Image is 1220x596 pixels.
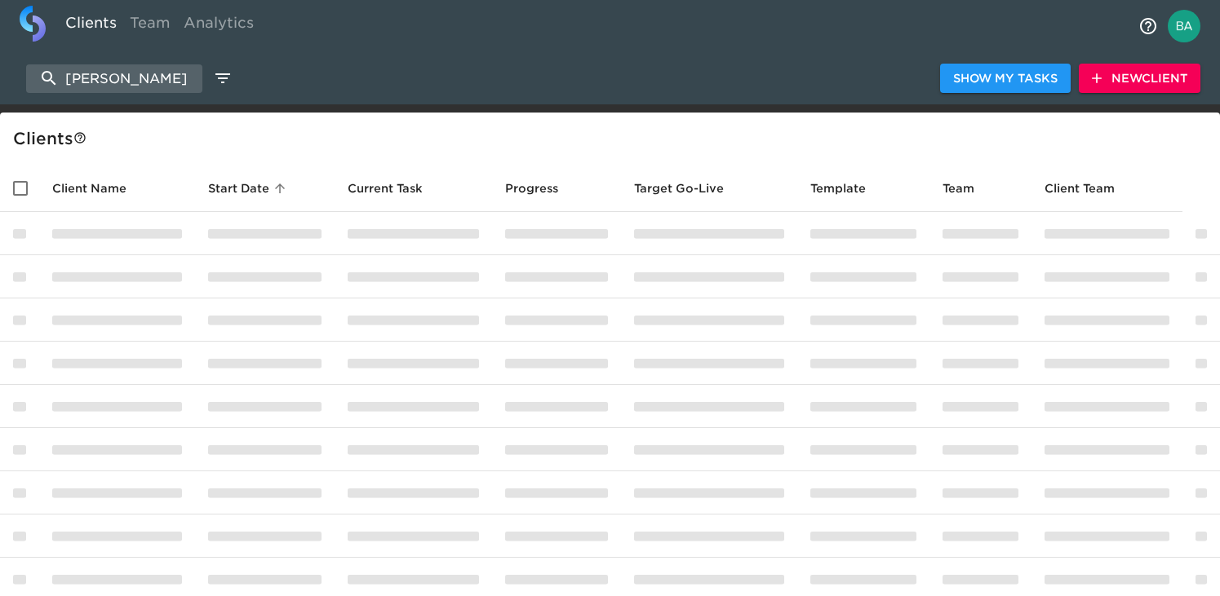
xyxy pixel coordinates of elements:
span: Team [943,179,996,198]
svg: This is a list of all of your clients and clients shared with you [73,131,87,144]
input: search [26,64,202,93]
img: Profile [1168,10,1200,42]
a: Clients [59,6,123,46]
span: Client Name [52,179,148,198]
span: Progress [505,179,579,198]
img: logo [20,6,46,42]
span: New Client [1092,68,1187,89]
span: Client Team [1045,179,1136,198]
a: Analytics [177,6,260,46]
button: Show My Tasks [940,64,1071,94]
span: Start Date [208,179,291,198]
span: Calculated based on the start date and the duration of all Tasks contained in this Hub. [634,179,724,198]
span: Template [810,179,887,198]
a: Team [123,6,177,46]
span: This is the next Task in this Hub that should be completed [348,179,423,198]
span: Current Task [348,179,444,198]
div: Client s [13,126,1213,152]
span: Show My Tasks [953,68,1058,89]
button: notifications [1129,7,1168,46]
button: NewClient [1079,64,1200,94]
button: edit [209,64,237,92]
span: Target Go-Live [634,179,745,198]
